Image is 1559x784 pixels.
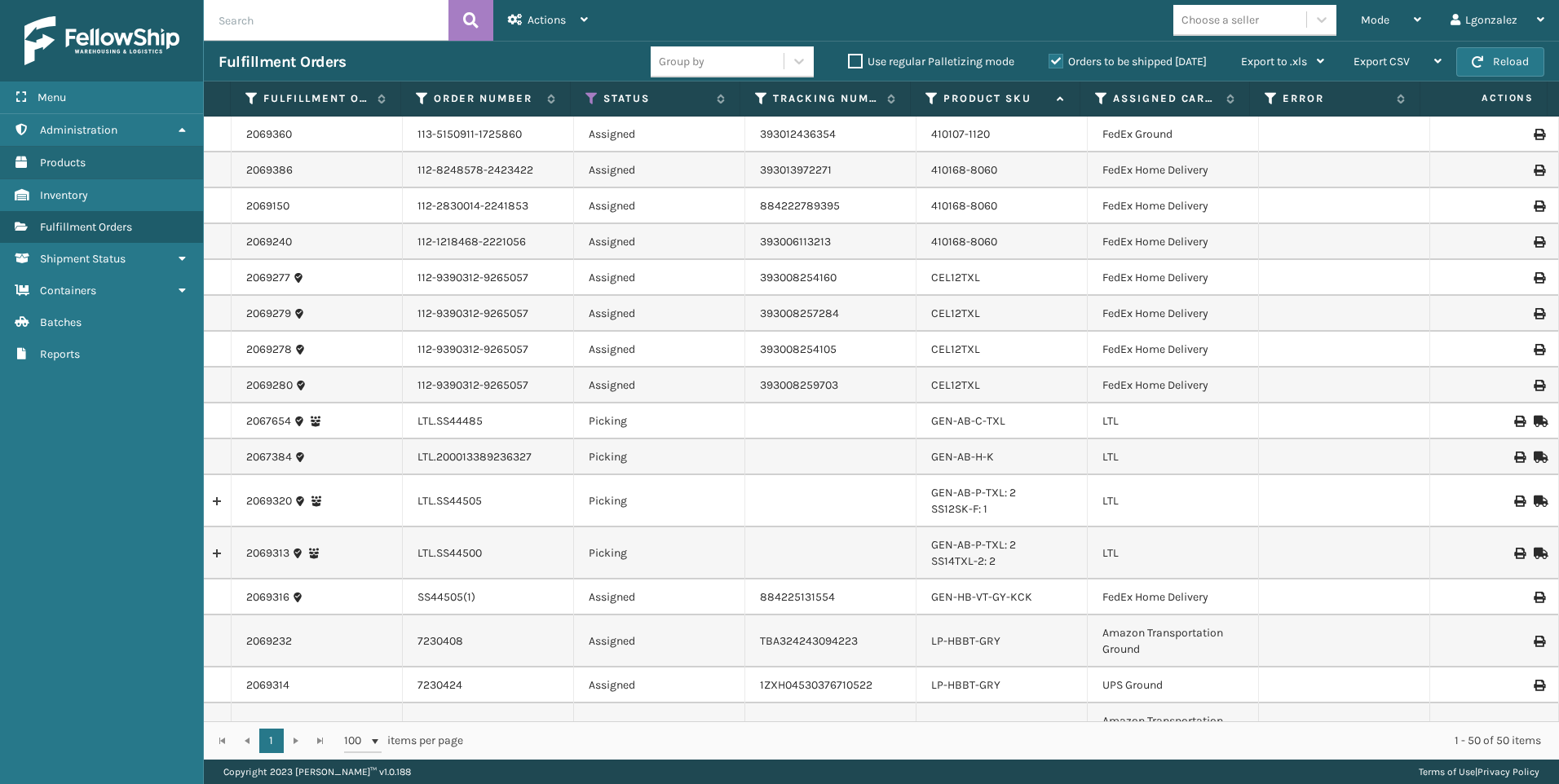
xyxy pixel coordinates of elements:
[1534,200,1544,212] i: Print Label
[403,527,574,579] td: LTL.SS44500
[403,667,574,703] td: 7230424
[223,760,411,784] p: Copyright 2023 [PERSON_NAME]™ v 1.0.188
[246,270,290,286] a: 2069277
[1514,451,1524,463] i: Print BOL
[574,439,745,475] td: Picking
[931,590,1032,604] a: GEN-HB-VT-GY-KCK
[1534,416,1544,427] i: Mark as Shipped
[1514,416,1524,427] i: Print BOL
[259,729,284,753] a: 1
[263,91,369,106] label: Fulfillment Order Id
[403,296,574,332] td: 112-9390312-9265057
[246,633,292,650] a: 2069232
[1534,451,1544,463] i: Mark as Shipped
[1283,91,1388,106] label: Error
[1534,308,1544,319] i: Print Label
[40,347,80,361] span: Reports
[403,332,574,368] td: 112-9390312-9265057
[1088,332,1259,368] td: FedEx Home Delivery
[1534,165,1544,176] i: Print Label
[403,403,574,439] td: LTL.SS44485
[1514,548,1524,559] i: Print BOL
[246,677,289,694] a: 2069314
[1456,47,1544,77] button: Reload
[1049,55,1207,68] label: Orders to be shipped [DATE]
[760,271,837,284] a: 393008254160
[1088,475,1259,527] td: LTL
[246,377,293,394] a: 2069280
[1419,760,1539,784] div: |
[574,475,745,527] td: Picking
[931,486,1016,500] a: GEN-AB-P-TXL: 2
[403,260,574,296] td: 112-9390312-9265057
[574,117,745,152] td: Assigned
[1477,766,1539,777] a: Privacy Policy
[574,368,745,403] td: Assigned
[574,260,745,296] td: Assigned
[574,296,745,332] td: Assigned
[1088,224,1259,260] td: FedEx Home Delivery
[403,579,574,615] td: SS44505(1)
[246,162,293,178] a: 2069386
[219,52,346,72] h3: Fulfillment Orders
[40,156,86,170] span: Products
[344,733,369,749] span: 100
[246,413,291,429] a: 2067654
[246,306,291,322] a: 2069279
[1241,55,1307,68] span: Export to .xls
[574,579,745,615] td: Assigned
[760,678,872,692] a: 1ZXH04530376710522
[1534,129,1544,140] i: Print Label
[1088,667,1259,703] td: UPS Ground
[403,117,574,152] td: 113-5150911-1725860
[246,126,292,143] a: 2069360
[931,554,996,568] a: SS14TXL-2: 2
[931,271,980,284] a: CEL12TXL
[38,90,66,104] span: Menu
[760,342,837,356] a: 393008254105
[486,733,1541,749] div: 1 - 50 of 50 items
[931,306,980,320] a: CEL12TXL
[1425,85,1544,112] span: Actions
[1088,439,1259,475] td: LTL
[403,475,574,527] td: LTL.SS44505
[931,634,1000,648] a: LP-HBBT-GRY
[943,91,1049,106] label: Product SKU
[1088,296,1259,332] td: FedEx Home Delivery
[403,703,574,755] td: 7230407
[1534,636,1544,647] i: Print Label
[574,667,745,703] td: Assigned
[1088,152,1259,188] td: FedEx Home Delivery
[574,403,745,439] td: Picking
[760,634,858,648] a: TBA324243094223
[574,615,745,667] td: Assigned
[931,538,1016,552] a: GEN-AB-P-TXL: 2
[1534,592,1544,603] i: Print Label
[1534,680,1544,691] i: Print Label
[931,163,997,177] a: 410168-8060
[931,450,994,464] a: GEN-AB-H-K
[574,332,745,368] td: Assigned
[246,449,292,465] a: 2067384
[1419,766,1475,777] a: Terms of Use
[760,199,840,213] a: 884222789395
[1088,527,1259,579] td: LTL
[528,13,566,27] span: Actions
[931,235,997,249] a: 410168-8060
[1361,13,1389,27] span: Mode
[760,378,838,392] a: 393008259703
[1088,703,1259,755] td: Amazon Transportation Ground
[1514,496,1524,507] i: Print BOL
[760,235,831,249] a: 393006113213
[403,368,574,403] td: 112-9390312-9265057
[403,439,574,475] td: LTL.200013389236327
[403,152,574,188] td: 112-8248578-2423422
[24,16,179,65] img: logo
[1534,380,1544,391] i: Print Label
[344,729,463,753] span: items per page
[1088,579,1259,615] td: FedEx Home Delivery
[1534,272,1544,284] i: Print Label
[403,224,574,260] td: 112-1218468-2221056
[1088,403,1259,439] td: LTL
[574,152,745,188] td: Assigned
